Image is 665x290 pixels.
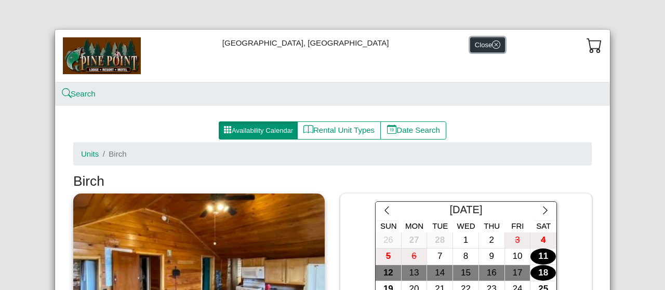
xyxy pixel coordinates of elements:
[505,248,530,265] div: 10
[530,248,556,265] button: 11
[511,222,524,230] span: Fri
[427,248,453,265] button: 7
[402,248,427,265] div: 6
[376,265,401,281] div: 12
[530,232,556,248] div: 4
[63,90,71,98] svg: search
[398,202,534,220] div: [DATE]
[492,40,500,49] svg: x circle
[55,30,610,82] div: [GEOGRAPHIC_DATA], [GEOGRAPHIC_DATA]
[405,222,423,230] span: Mon
[479,232,505,249] button: 2
[536,222,551,230] span: Sat
[530,248,556,265] div: 11
[457,222,475,230] span: Wed
[382,205,392,215] svg: chevron left
[530,265,556,281] div: 18
[540,205,550,215] svg: chevron right
[387,125,397,134] svg: calendar date
[505,232,531,249] button: 3
[73,173,592,190] h3: Birch
[479,248,505,265] button: 9
[376,248,401,265] div: 5
[402,265,428,282] button: 13
[479,248,504,265] div: 9
[402,248,428,265] button: 6
[402,265,427,281] div: 13
[376,248,402,265] button: 5
[63,37,141,74] img: b144ff98-a7e1-49bd-98da-e9ae77355310.jpg
[223,126,232,134] svg: grid3x3 gap fill
[63,89,96,98] a: searchSearch
[470,37,505,52] button: Closex circle
[432,222,448,230] span: Tue
[453,232,479,249] button: 1
[587,37,602,53] svg: cart
[376,232,401,248] div: 26
[402,232,427,248] div: 27
[376,202,398,220] button: chevron left
[380,222,397,230] span: Sun
[376,265,402,282] button: 12
[81,149,99,158] a: Units
[402,232,428,249] button: 27
[219,121,298,140] button: grid3x3 gap fillAvailability Calendar
[505,248,531,265] button: 10
[530,232,556,249] button: 4
[380,121,446,140] button: calendar dateDate Search
[453,248,479,265] button: 8
[453,248,478,265] div: 8
[297,121,381,140] button: bookRental Unit Types
[427,232,453,249] button: 28
[376,232,402,249] button: 26
[530,265,556,282] button: 18
[534,202,556,220] button: chevron right
[303,125,313,134] svg: book
[427,265,453,282] button: 14
[427,248,453,265] div: 7
[479,265,505,282] button: 16
[109,149,126,158] span: Birch
[484,222,500,230] span: Thu
[505,265,531,282] button: 17
[453,265,479,282] button: 15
